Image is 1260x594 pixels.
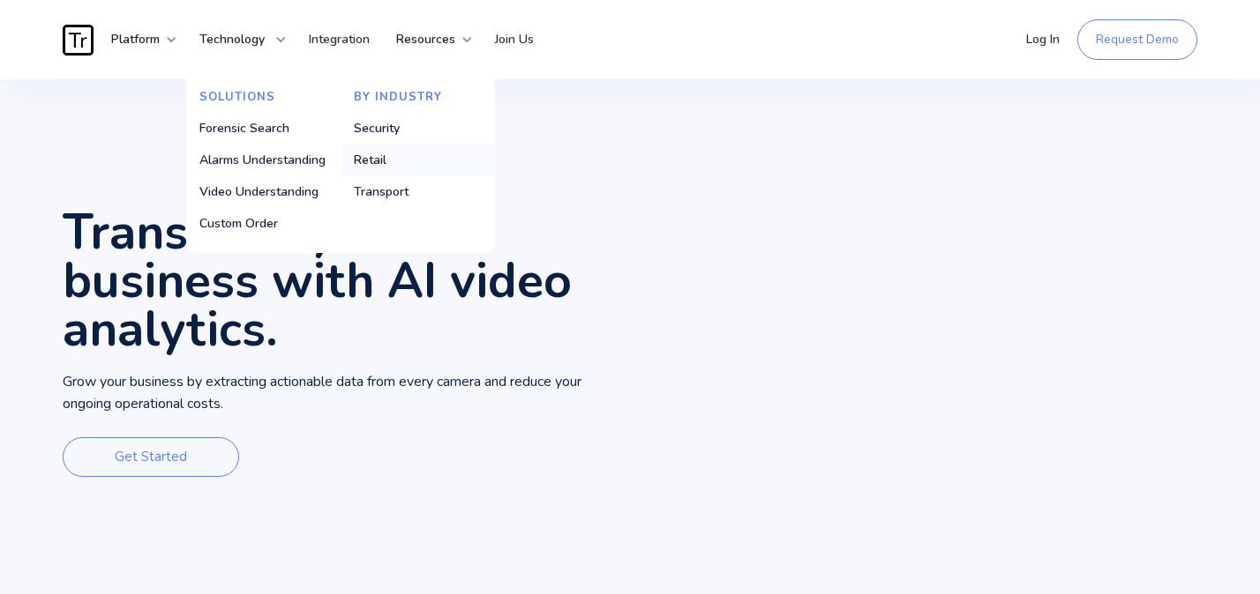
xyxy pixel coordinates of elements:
[482,13,547,66] a: Join Us
[186,145,341,176] a: Alarms Understanding
[341,145,495,176] a: Retail
[63,208,630,353] h1: Transform your business with AI video analytics.
[63,25,98,56] a: home
[383,13,473,66] div: Resources
[186,176,341,208] a: Video Understanding
[354,183,409,201] div: Transport
[1077,19,1197,60] a: Request Demo
[98,13,177,66] div: Platform
[199,215,278,233] div: Custom Order
[63,25,94,56] img: Traces Logo
[186,208,341,240] a: Custom Order
[396,31,455,48] strong: Resources
[1013,13,1073,66] a: Log In
[111,31,160,48] strong: Platform
[199,120,289,137] div: Forensic Search
[63,371,630,415] p: Grow your business by extracting actionable data from every camera and reduce your ongoing operat...
[354,89,442,105] strong: By Industry
[63,437,239,477] a: Get Started
[199,183,319,201] div: Video Understanding
[341,113,495,145] a: Security
[341,176,495,208] a: Transport
[199,31,265,48] strong: Technology
[354,120,400,137] div: Security
[186,66,495,253] nav: Technology
[199,152,326,169] div: Alarms Understanding
[186,113,341,145] a: Forensic Search
[354,152,386,169] div: Retail
[186,13,287,66] div: Technology
[296,13,383,66] a: Integration
[199,89,275,105] strong: Solutions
